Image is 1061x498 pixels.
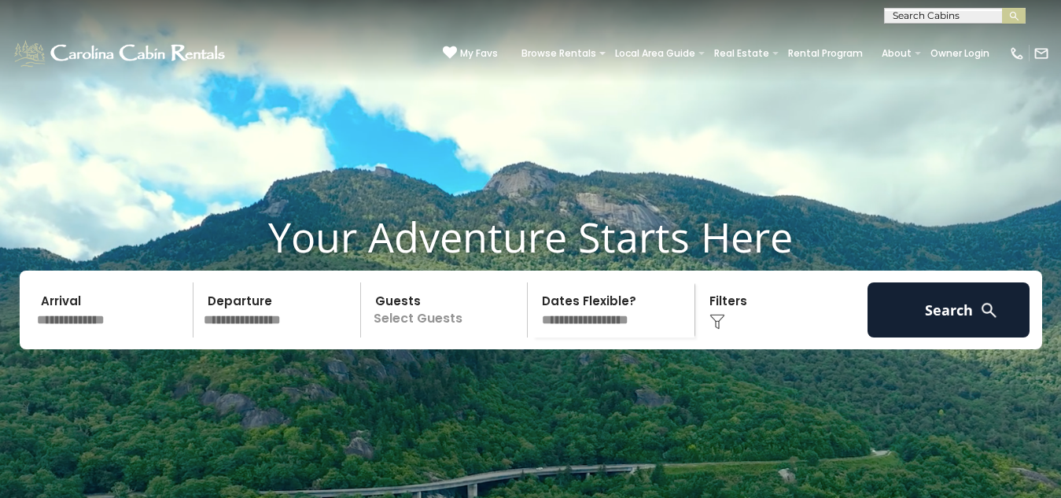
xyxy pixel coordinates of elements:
[514,42,604,65] a: Browse Rentals
[366,282,528,338] p: Select Guests
[923,42,997,65] a: Owner Login
[1033,46,1049,61] img: mail-regular-white.png
[709,314,725,330] img: filter--v1.png
[12,212,1049,261] h1: Your Adventure Starts Here
[1009,46,1025,61] img: phone-regular-white.png
[460,46,498,61] span: My Favs
[780,42,871,65] a: Rental Program
[979,301,999,320] img: search-regular-white.png
[12,38,230,69] img: White-1-1-2.png
[868,282,1030,338] button: Search
[443,46,498,61] a: My Favs
[607,42,703,65] a: Local Area Guide
[874,42,919,65] a: About
[706,42,777,65] a: Real Estate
